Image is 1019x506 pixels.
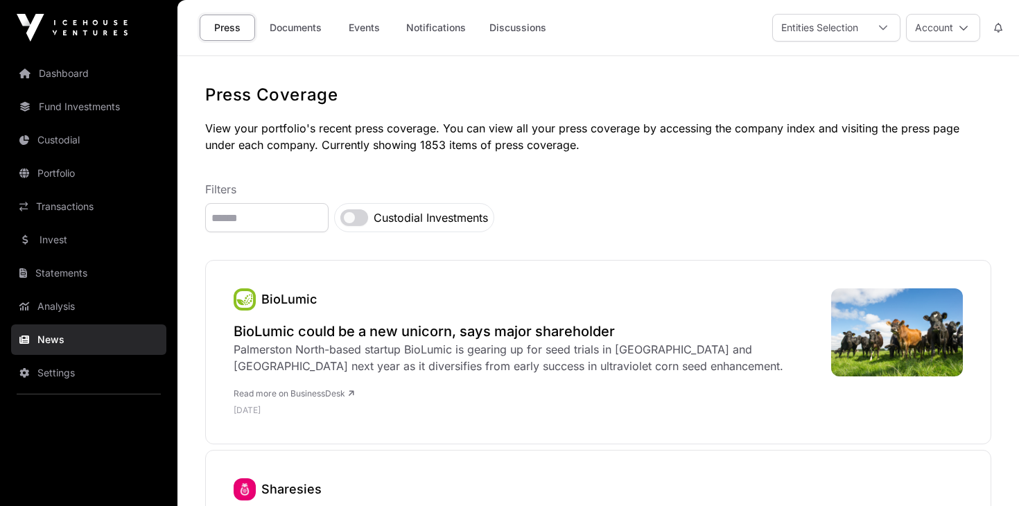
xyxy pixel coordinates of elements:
[11,291,166,322] a: Analysis
[205,120,991,153] p: View your portfolio's recent press coverage. You can view all your press coverage by accessing th...
[17,14,128,42] img: Icehouse Ventures Logo
[205,181,991,198] p: Filters
[261,292,317,306] a: BioLumic
[234,322,817,341] a: BioLumic could be a new unicorn, says major shareholder
[374,209,488,226] label: Custodial Investments
[11,125,166,155] a: Custodial
[261,15,331,41] a: Documents
[234,478,256,500] img: sharesies_logo.jpeg
[205,84,991,106] h1: Press Coverage
[11,191,166,222] a: Transactions
[480,15,555,41] a: Discussions
[11,158,166,189] a: Portfolio
[200,15,255,41] a: Press
[11,91,166,122] a: Fund Investments
[773,15,866,41] div: Entities Selection
[906,14,980,42] button: Account
[11,324,166,355] a: News
[336,15,392,41] a: Events
[234,405,817,416] p: [DATE]
[950,439,1019,506] iframe: Chat Widget
[234,341,817,374] div: Palmerston North-based startup BioLumic is gearing up for seed trials in [GEOGRAPHIC_DATA] and [G...
[831,288,963,376] img: Landscape-shot-of-cows-of-farm-L.jpg
[397,15,475,41] a: Notifications
[234,288,256,311] a: BioLumic
[234,478,256,500] a: Sharesies
[234,388,354,399] a: Read more on BusinessDesk
[11,358,166,388] a: Settings
[234,288,256,311] img: 0_ooS1bY_400x400.png
[11,258,166,288] a: Statements
[261,482,322,496] a: Sharesies
[11,58,166,89] a: Dashboard
[11,225,166,255] a: Invest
